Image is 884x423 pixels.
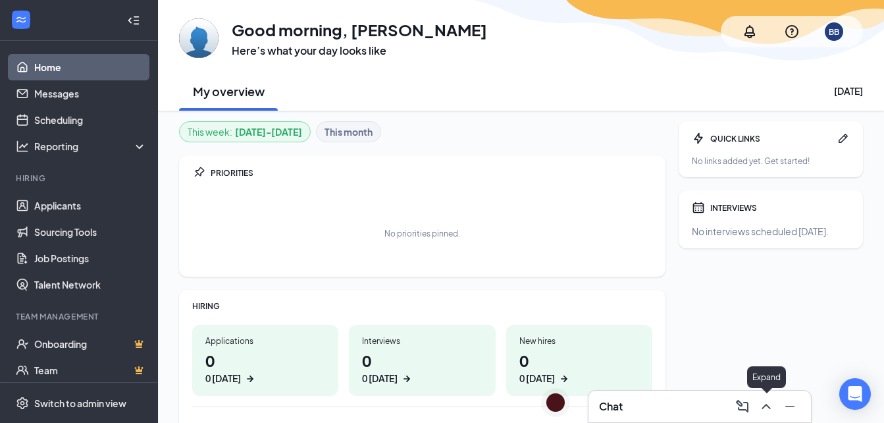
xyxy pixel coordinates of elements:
svg: Analysis [16,140,29,153]
svg: ArrowRight [244,372,257,385]
svg: ArrowRight [400,372,413,385]
svg: ComposeMessage [735,399,750,414]
div: [DATE] [834,84,863,98]
svg: Collapse [127,14,140,27]
svg: ChevronUp [758,399,774,414]
div: Expand [747,366,786,388]
h1: 0 [205,349,325,385]
button: ComposeMessage [732,396,753,417]
div: New hires [519,335,639,347]
div: This week : [188,125,302,139]
h3: Here’s what your day looks like [232,43,487,58]
div: Interviews [362,335,482,347]
div: Switch to admin view [34,397,126,410]
a: TeamCrown [34,357,147,383]
svg: Notifications [742,24,758,40]
a: Interviews00 [DATE]ArrowRight [349,325,495,396]
a: Applications00 [DATE]ArrowRight [192,325,338,396]
h1: 0 [519,349,639,385]
div: Reporting [34,140,147,153]
h1: 0 [362,349,482,385]
div: INTERVIEWS [710,202,850,213]
h2: My overview [193,83,265,99]
button: Minimize [779,396,800,417]
div: 0 [DATE] [362,372,398,385]
b: [DATE] - [DATE] [235,125,302,139]
img: Brittani Brewer [179,18,219,58]
svg: Settings [16,397,29,410]
a: Sourcing Tools [34,219,147,245]
div: Hiring [16,173,144,184]
a: Job Postings [34,245,147,271]
svg: ArrowRight [558,372,571,385]
div: BB [829,26,839,38]
div: 0 [DATE] [205,372,241,385]
div: No priorities pinned. [384,228,460,239]
a: OnboardingCrown [34,331,147,357]
div: No links added yet. Get started! [692,155,850,167]
a: Talent Network [34,271,147,298]
div: QUICK LINKS [710,133,831,144]
div: Applications [205,335,325,347]
h1: Good morning, [PERSON_NAME] [232,18,487,41]
div: No interviews scheduled [DATE]. [692,225,850,238]
b: This month [325,125,373,139]
svg: Minimize [782,399,798,414]
div: 0 [DATE] [519,372,555,385]
h3: Chat [599,399,623,414]
div: PRIORITIES [211,167,652,179]
svg: Calendar [692,201,705,214]
button: ChevronUp [756,396,777,417]
svg: Pin [192,166,205,179]
div: Team Management [16,311,144,322]
a: New hires00 [DATE]ArrowRight [506,325,652,396]
svg: QuestionInfo [784,24,800,40]
div: Open Intercom Messenger [839,378,871,410]
a: Applicants [34,192,147,219]
a: Messages [34,80,147,107]
svg: Pen [837,132,850,145]
a: Home [34,54,147,80]
svg: WorkstreamLogo [14,13,28,26]
svg: Bolt [692,132,705,145]
a: Scheduling [34,107,147,133]
div: HIRING [192,300,652,312]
